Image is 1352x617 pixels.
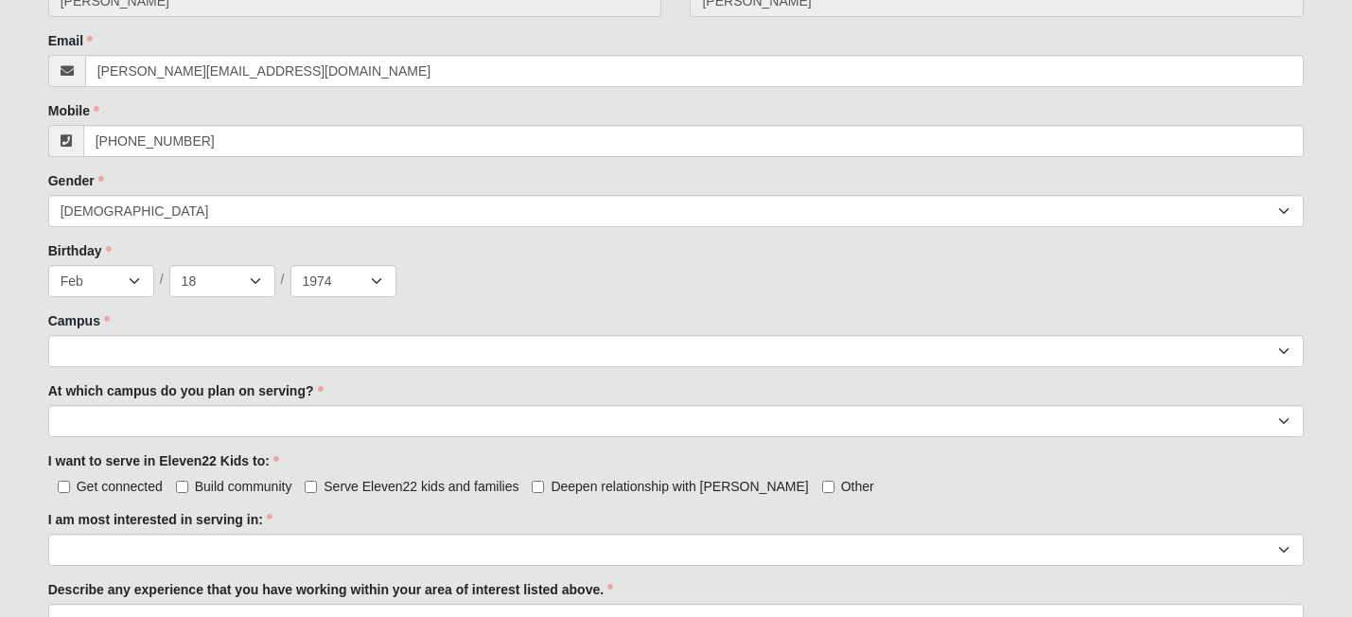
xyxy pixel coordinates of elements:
label: Campus [48,311,110,330]
span: Get connected [77,479,163,494]
span: Build community [195,479,292,494]
label: Birthday [48,241,112,260]
input: Get connected [58,481,70,493]
span: Serve Eleven22 kids and families [324,479,518,494]
label: Gender [48,171,104,190]
label: Email [48,31,93,50]
label: Describe any experience that you have working within your area of interest listed above. [48,580,613,599]
input: Build community [176,481,188,493]
input: Other [822,481,834,493]
label: I want to serve in Eleven22 Kids to: [48,451,279,470]
span: Deepen relationship with [PERSON_NAME] [551,479,808,494]
span: / [281,270,285,291]
label: At which campus do you plan on serving? [48,381,324,400]
input: Deepen relationship with [PERSON_NAME] [532,481,544,493]
input: Serve Eleven22 kids and families [305,481,317,493]
label: Mobile [48,101,99,120]
span: Other [841,479,874,494]
label: I am most interested in serving in: [48,510,272,529]
span: / [160,270,164,291]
